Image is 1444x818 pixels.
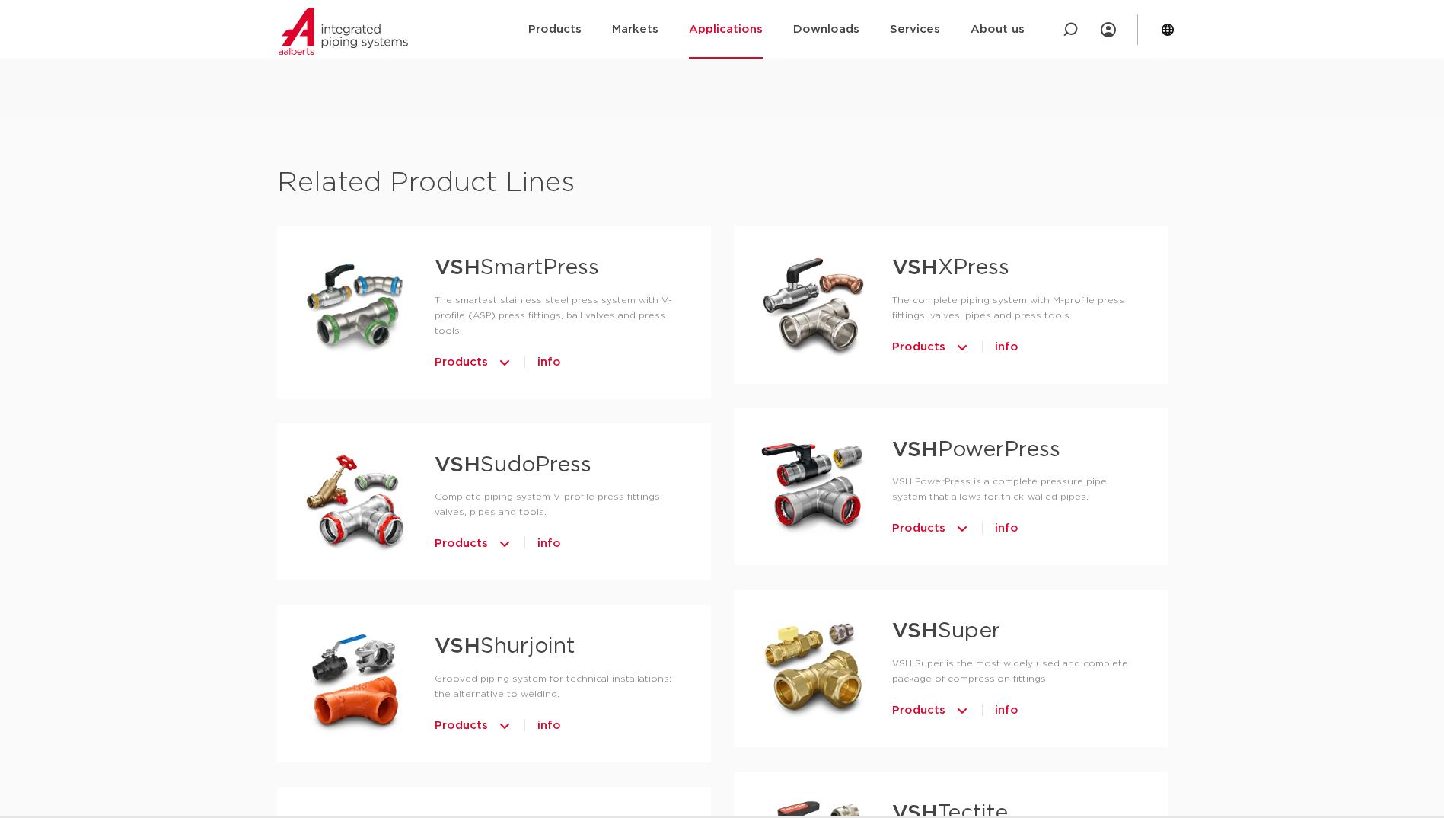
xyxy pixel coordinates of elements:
[892,292,1144,323] p: The complete piping system with M-profile press fittings, valves, pipes and press tools.
[892,621,1000,642] a: VSHSuper
[497,350,512,375] img: icon-chevron-up-1.svg
[435,532,488,556] span: Products
[971,24,1025,35] font: About us
[892,439,1060,461] a: VSHPowerPress
[435,636,480,657] strong: VSH
[537,714,561,738] a: info
[435,455,591,476] a: VSHSudoPress
[892,621,938,642] strong: VSH
[435,489,687,519] p: Complete piping system V-profile press fittings, valves, pipes and tools.
[892,335,945,359] span: Products
[995,335,1018,359] a: info
[277,165,1168,202] h2: Related Product Lines
[435,455,480,476] strong: VSH
[955,698,970,723] img: icon-chevron-up-1.svg
[995,698,1018,723] a: info
[537,350,561,375] a: info
[435,292,687,338] p: The smartest stainless steel press system with V-profile (ASP) press fittings, ball valves and pr...
[537,532,561,556] a: info
[497,714,512,738] img: icon-chevron-up-1.svg
[497,532,512,556] img: icon-chevron-up-1.svg
[435,636,575,657] a: VSHShurjoint
[892,257,1009,279] a: VSHXPress
[435,671,687,701] p: Grooved piping system for technical installations; the alternative to welding.
[955,516,970,541] img: icon-chevron-up-1.svg
[892,257,938,279] strong: VSH
[995,516,1018,541] a: info
[793,24,859,35] font: Downloads
[892,656,1144,686] p: VSH Super is the most widely used and complete package of compression fittings.
[890,24,940,35] font: Services
[892,439,938,461] strong: VSH
[435,714,488,738] span: Products
[435,350,488,375] span: Products
[435,257,599,279] a: VSHSmartPress
[892,516,945,541] span: Products
[955,335,970,359] img: icon-chevron-up-1.svg
[892,698,945,723] span: Products
[435,257,480,279] strong: VSH
[892,474,1144,504] p: VSH PowerPress is a complete pressure pipe system that allows for thick-walled pipes.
